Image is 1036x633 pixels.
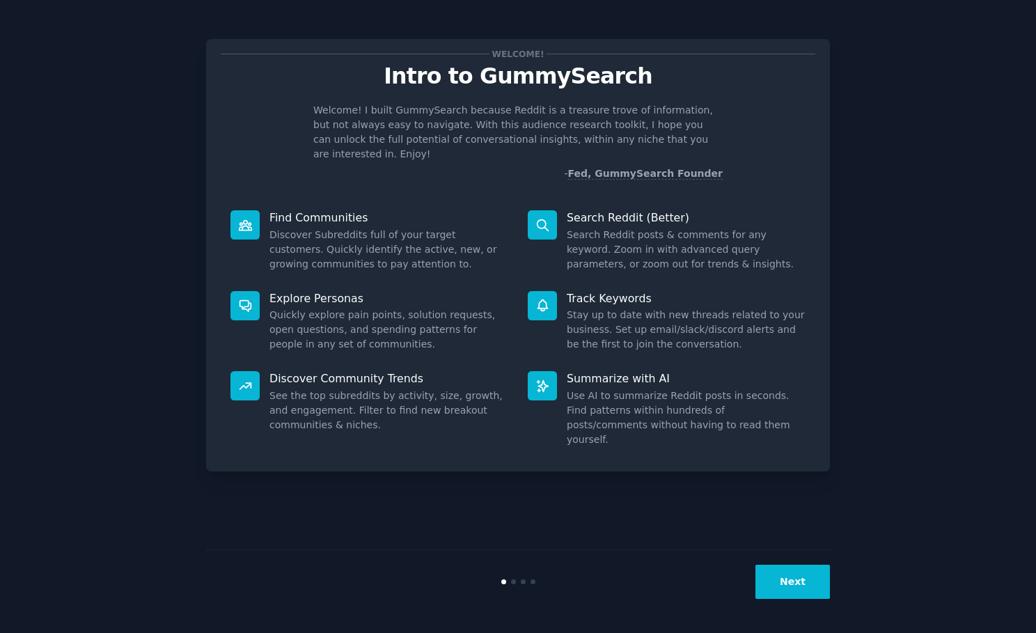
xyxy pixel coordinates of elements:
[755,565,830,599] button: Next
[269,371,508,386] p: Discover Community Trends
[269,210,508,225] p: Find Communities
[567,291,806,306] p: Track Keywords
[269,389,508,432] dd: See the top subreddits by activity, size, growth, and engagement. Filter to find new breakout com...
[269,291,508,306] p: Explore Personas
[567,168,723,180] a: Fed, GummySearch Founder
[564,166,723,181] div: -
[567,308,806,352] dd: Stay up to date with new threads related to your business. Set up email/slack/discord alerts and ...
[567,371,806,386] p: Summarize with AI
[567,389,806,447] dd: Use AI to summarize Reddit posts in seconds. Find patterns within hundreds of posts/comments with...
[269,228,508,272] dd: Discover Subreddits full of your target customers. Quickly identify the active, new, or growing c...
[269,308,508,352] dd: Quickly explore pain points, solution requests, open questions, and spending patterns for people ...
[567,210,806,225] p: Search Reddit (Better)
[489,47,547,61] span: Welcome!
[221,64,815,88] p: Intro to GummySearch
[313,103,723,162] p: Welcome! I built GummySearch because Reddit is a treasure trove of information, but not always ea...
[567,228,806,272] dd: Search Reddit posts & comments for any keyword. Zoom in with advanced query parameters, or zoom o...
